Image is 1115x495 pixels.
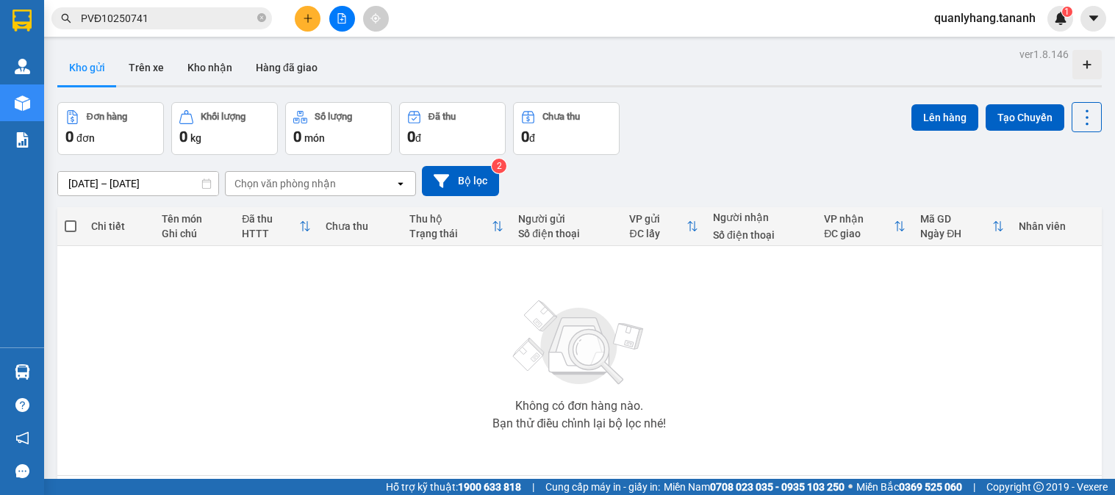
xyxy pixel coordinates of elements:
[515,400,643,412] div: Không có đơn hàng nào.
[15,464,29,478] span: message
[710,481,845,493] strong: 0708 023 035 - 0935 103 250
[824,213,894,225] div: VP nhận
[326,220,395,232] div: Chưa thu
[179,128,187,145] span: 0
[81,10,254,26] input: Tìm tên, số ĐT hoặc mã đơn
[303,13,313,24] span: plus
[664,479,845,495] span: Miền Nam
[529,132,535,144] span: đ
[304,132,325,144] span: món
[395,178,406,189] svg: open
[458,481,521,493] strong: 1900 633 818
[337,13,347,24] span: file-add
[1072,50,1102,79] div: Tạo kho hàng mới
[899,481,962,493] strong: 0369 525 060
[15,431,29,445] span: notification
[1033,482,1044,492] span: copyright
[713,212,809,223] div: Người nhận
[57,50,117,85] button: Kho gửi
[492,159,506,173] sup: 2
[1087,12,1100,25] span: caret-down
[415,132,421,144] span: đ
[91,220,147,232] div: Chi tiết
[399,102,506,155] button: Đã thu0đ
[15,59,30,74] img: warehouse-icon
[15,132,30,148] img: solution-icon
[513,102,620,155] button: Chưa thu0đ
[15,364,30,380] img: warehouse-icon
[201,112,245,122] div: Khối lượng
[713,229,809,241] div: Số điện thoại
[1062,7,1072,17] sup: 1
[162,213,227,225] div: Tên món
[1054,12,1067,25] img: icon-new-feature
[15,398,29,412] span: question-circle
[422,166,499,196] button: Bộ lọc
[87,112,127,122] div: Đơn hàng
[920,213,992,225] div: Mã GD
[622,207,706,246] th: Toggle SortBy
[518,228,614,239] div: Số điện thoại
[1019,220,1094,232] div: Nhân viên
[922,9,1047,27] span: quanlyhang.tananh
[913,207,1011,246] th: Toggle SortBy
[257,12,266,26] span: close-circle
[409,213,492,225] div: Thu hộ
[257,13,266,22] span: close-circle
[176,50,244,85] button: Kho nhận
[58,172,218,195] input: Select a date range.
[911,104,978,131] button: Lên hàng
[817,207,913,246] th: Toggle SortBy
[545,479,660,495] span: Cung cấp máy in - giấy in:
[824,228,894,239] div: ĐC giao
[848,484,853,490] span: ⚪️
[629,213,686,225] div: VP gửi
[61,13,71,24] span: search
[15,95,30,111] img: warehouse-icon
[171,102,278,155] button: Khối lượng0kg
[402,207,512,246] th: Toggle SortBy
[190,132,201,144] span: kg
[920,228,992,239] div: Ngày ĐH
[65,128,74,145] span: 0
[986,104,1064,131] button: Tạo Chuyến
[407,128,415,145] span: 0
[409,228,492,239] div: Trạng thái
[295,6,320,32] button: plus
[285,102,392,155] button: Số lượng0món
[162,228,227,239] div: Ghi chú
[1019,46,1069,62] div: ver 1.8.146
[429,112,456,122] div: Đã thu
[244,50,329,85] button: Hàng đã giao
[506,292,653,394] img: svg+xml;base64,PHN2ZyBjbGFzcz0ibGlzdC1wbHVnX19zdmciIHhtbG5zPSJodHRwOi8vd3d3LnczLm9yZy8yMDAwL3N2Zy...
[518,213,614,225] div: Người gửi
[532,479,534,495] span: |
[542,112,580,122] div: Chưa thu
[315,112,352,122] div: Số lượng
[973,479,975,495] span: |
[856,479,962,495] span: Miền Bắc
[57,102,164,155] button: Đơn hàng0đơn
[363,6,389,32] button: aim
[386,479,521,495] span: Hỗ trợ kỹ thuật:
[329,6,355,32] button: file-add
[117,50,176,85] button: Trên xe
[12,10,32,32] img: logo-vxr
[492,418,666,430] div: Bạn thử điều chỉnh lại bộ lọc nhé!
[293,128,301,145] span: 0
[521,128,529,145] span: 0
[242,213,299,225] div: Đã thu
[234,176,336,191] div: Chọn văn phòng nhận
[1064,7,1069,17] span: 1
[76,132,95,144] span: đơn
[242,228,299,239] div: HTTT
[234,207,318,246] th: Toggle SortBy
[370,13,381,24] span: aim
[629,228,686,239] div: ĐC lấy
[1080,6,1106,32] button: caret-down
